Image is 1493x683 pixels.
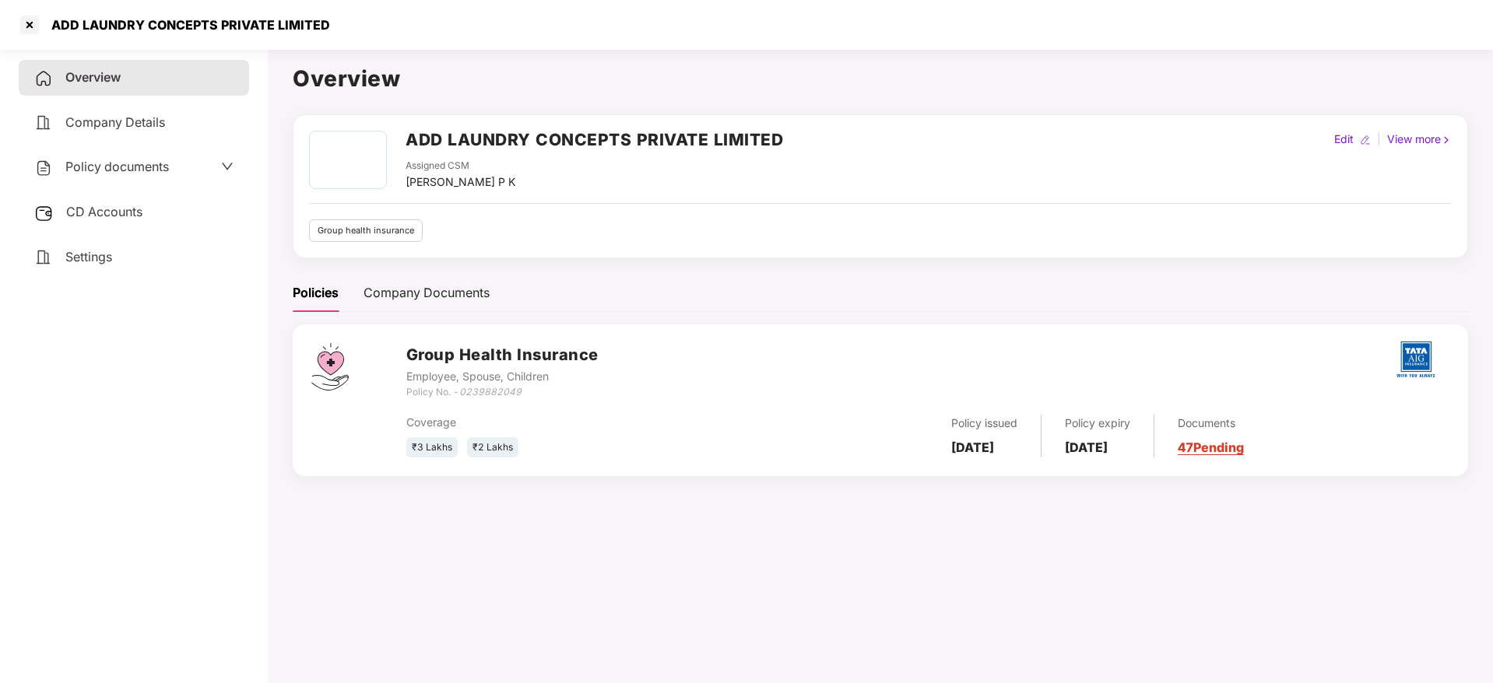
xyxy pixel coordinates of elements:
[951,440,994,455] b: [DATE]
[951,415,1017,432] div: Policy issued
[406,414,754,431] div: Coverage
[309,219,423,242] div: Group health insurance
[311,343,349,391] img: svg+xml;base64,PHN2ZyB4bWxucz0iaHR0cDovL3d3dy53My5vcmcvMjAwMC9zdmciIHdpZHRoPSI0Ny43MTQiIGhlaWdodD...
[467,437,518,458] div: ₹2 Lakhs
[1441,135,1452,145] img: rightIcon
[293,61,1468,96] h1: Overview
[34,114,53,132] img: svg+xml;base64,PHN2ZyB4bWxucz0iaHR0cDovL3d3dy53My5vcmcvMjAwMC9zdmciIHdpZHRoPSIyNCIgaGVpZ2h0PSIyNC...
[1374,131,1384,148] div: |
[221,160,234,173] span: down
[293,283,339,303] div: Policies
[406,343,599,367] h3: Group Health Insurance
[34,248,53,267] img: svg+xml;base64,PHN2ZyB4bWxucz0iaHR0cDovL3d3dy53My5vcmcvMjAwMC9zdmciIHdpZHRoPSIyNCIgaGVpZ2h0PSIyNC...
[65,69,121,85] span: Overview
[1331,131,1357,148] div: Edit
[406,385,599,400] div: Policy No. -
[34,204,54,222] img: svg+xml;base64,PHN2ZyB3aWR0aD0iMjUiIGhlaWdodD0iMjQiIHZpZXdCb3g9IjAgMCAyNSAyNCIgZmlsbD0ibm9uZSIgeG...
[406,368,599,385] div: Employee, Spouse, Children
[65,249,112,264] span: Settings
[65,114,165,130] span: Company Details
[34,69,53,88] img: svg+xml;base64,PHN2ZyB4bWxucz0iaHR0cDovL3d3dy53My5vcmcvMjAwMC9zdmciIHdpZHRoPSIyNCIgaGVpZ2h0PSIyNC...
[406,159,515,173] div: Assigned CSM
[42,17,330,33] div: ADD LAUNDRY CONCEPTS PRIVATE LIMITED
[65,159,169,174] span: Policy documents
[1360,135,1371,145] img: editIcon
[459,386,522,398] i: 0239882049
[1065,415,1130,432] div: Policy expiry
[66,204,142,219] span: CD Accounts
[1178,440,1244,455] a: 47 Pending
[34,159,53,177] img: svg+xml;base64,PHN2ZyB4bWxucz0iaHR0cDovL3d3dy53My5vcmcvMjAwMC9zdmciIHdpZHRoPSIyNCIgaGVpZ2h0PSIyNC...
[1065,440,1108,455] b: [DATE]
[406,127,783,152] h2: ADD LAUNDRY CONCEPTS PRIVATE LIMITED
[1389,332,1443,387] img: tatag.png
[364,283,490,303] div: Company Documents
[1384,131,1455,148] div: View more
[406,437,458,458] div: ₹3 Lakhs
[406,173,515,191] div: [PERSON_NAME] P K
[1178,415,1244,432] div: Documents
